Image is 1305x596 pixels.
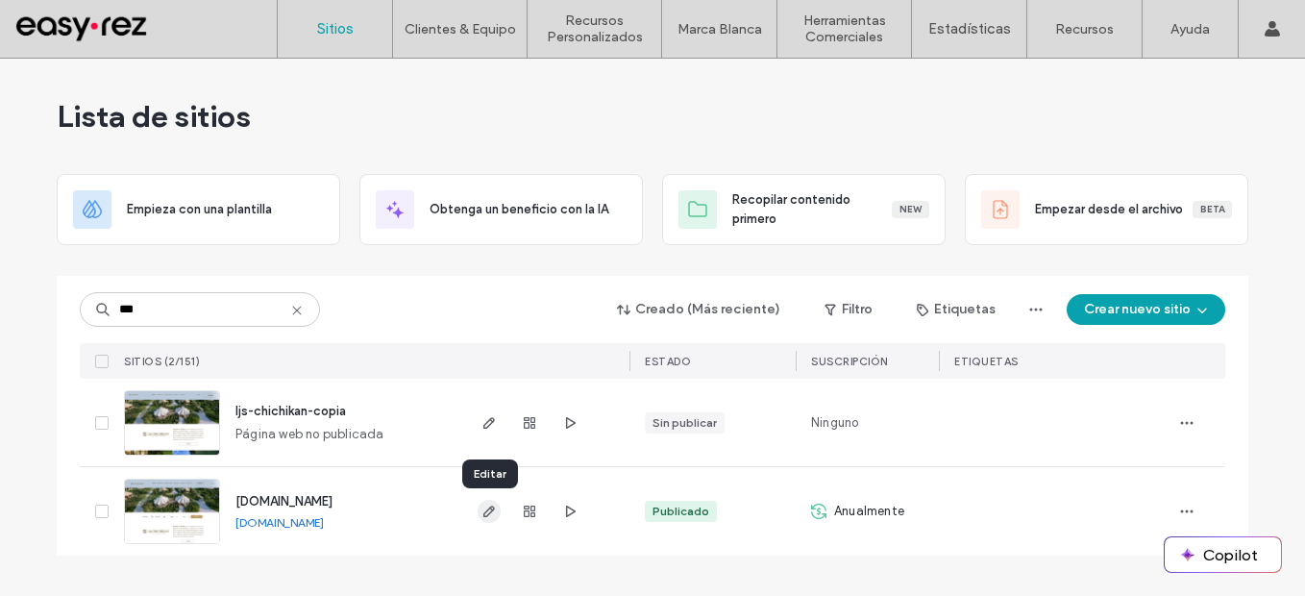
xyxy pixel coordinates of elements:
span: Anualmente [834,502,904,521]
span: Empieza con una plantilla [127,200,272,219]
label: Sitios [317,20,354,37]
button: Filtro [805,294,892,325]
label: Marca Blanca [677,21,762,37]
span: ETIQUETAS [954,355,1019,368]
span: Recopilar contenido primero [732,190,892,229]
span: SITIOS (2/151) [124,355,200,368]
label: Herramientas Comerciales [777,12,911,45]
label: Clientes & Equipo [405,21,516,37]
a: [DOMAIN_NAME] [235,515,324,530]
a: [DOMAIN_NAME] [235,494,332,509]
div: Beta [1193,201,1232,218]
span: Suscripción [811,355,888,368]
span: Ninguno [811,413,858,433]
button: Crear nuevo sitio [1067,294,1225,325]
span: Página web no publicada [235,425,384,444]
div: Recopilar contenido primeroNew [662,174,946,245]
label: Estadísticas [928,20,1011,37]
span: Empezar desde el archivo [1035,200,1183,219]
span: ESTADO [645,355,691,368]
label: Recursos [1055,21,1114,37]
div: Empezar desde el archivoBeta [965,174,1248,245]
div: Editar [462,459,518,488]
div: Publicado [652,503,709,520]
div: New [892,201,929,218]
a: ljs-chichikan-copia [235,404,346,418]
div: Empieza con una plantilla [57,174,340,245]
span: Lista de sitios [57,97,251,136]
button: Copilot [1165,537,1281,572]
span: Ayuda [41,13,94,31]
span: Obtenga un beneficio con la IA [430,200,608,219]
button: Creado (Más reciente) [601,294,798,325]
div: Obtenga un beneficio con la IA [359,174,643,245]
label: Recursos Personalizados [528,12,661,45]
div: Sin publicar [652,414,717,432]
label: Ayuda [1170,21,1210,37]
button: Etiquetas [899,294,1013,325]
